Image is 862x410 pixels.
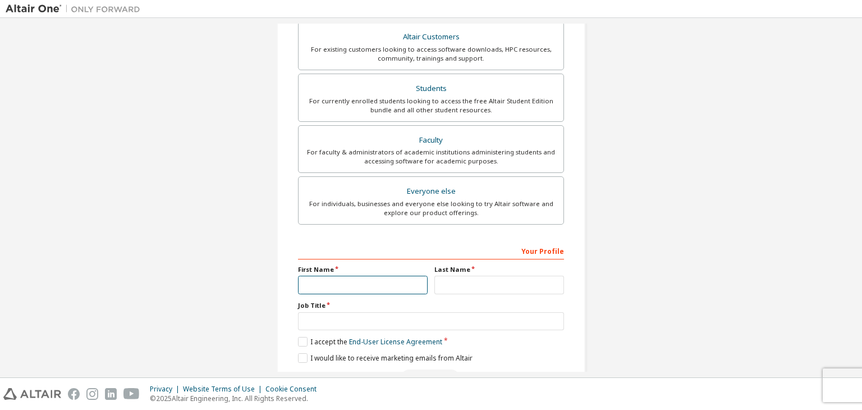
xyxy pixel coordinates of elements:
div: Altair Customers [305,29,557,45]
div: For individuals, businesses and everyone else looking to try Altair software and explore our prod... [305,199,557,217]
div: Read and acccept EULA to continue [298,370,564,386]
img: linkedin.svg [105,388,117,400]
div: Website Terms of Use [183,385,265,394]
div: Students [305,81,557,97]
label: Job Title [298,301,564,310]
div: For currently enrolled students looking to access the free Altair Student Edition bundle and all ... [305,97,557,115]
div: Everyone else [305,184,557,199]
div: Privacy [150,385,183,394]
div: Your Profile [298,242,564,259]
label: I accept the [298,337,442,347]
label: I would like to receive marketing emails from Altair [298,353,473,363]
div: Cookie Consent [265,385,323,394]
img: altair_logo.svg [3,388,61,400]
img: youtube.svg [123,388,140,400]
img: facebook.svg [68,388,80,400]
label: First Name [298,265,428,274]
div: For faculty & administrators of academic institutions administering students and accessing softwa... [305,148,557,166]
div: Faculty [305,133,557,148]
a: End-User License Agreement [349,337,442,347]
div: For existing customers looking to access software downloads, HPC resources, community, trainings ... [305,45,557,63]
label: Last Name [434,265,564,274]
p: © 2025 Altair Engineering, Inc. All Rights Reserved. [150,394,323,403]
img: Altair One [6,3,146,15]
img: instagram.svg [86,388,98,400]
